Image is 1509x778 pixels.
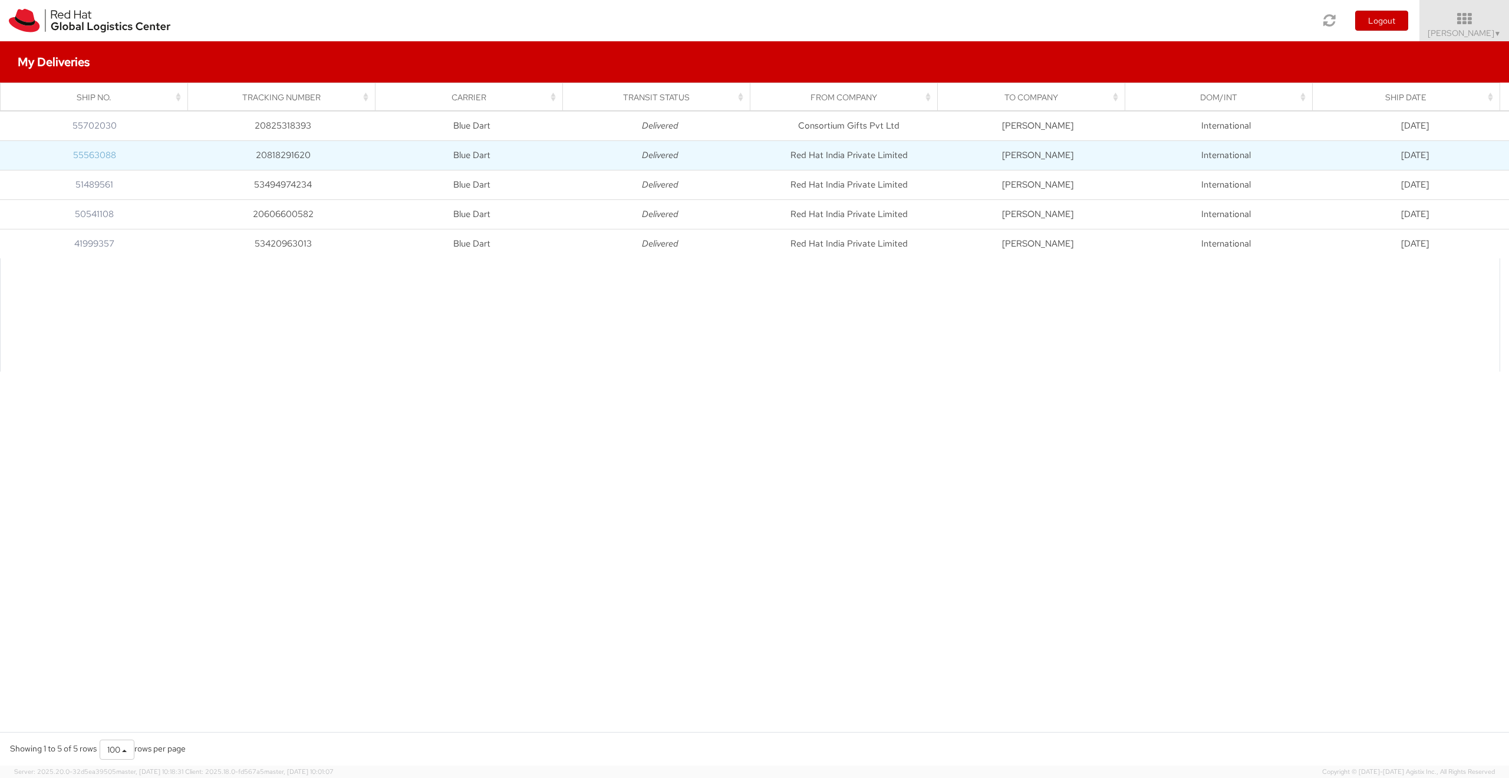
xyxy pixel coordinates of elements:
[10,743,97,754] span: Showing 1 to 5 of 5 rows
[1320,111,1509,140] td: [DATE]
[73,120,117,132] a: 55702030
[1136,91,1309,103] div: Dom/Int
[377,199,566,229] td: Blue Dart
[1132,229,1320,258] td: International
[1320,140,1509,170] td: [DATE]
[1320,199,1509,229] td: [DATE]
[107,744,120,755] span: 100
[1320,170,1509,199] td: [DATE]
[1132,170,1320,199] td: International
[75,179,113,191] a: 51489561
[1132,111,1320,140] td: International
[11,91,184,103] div: Ship No.
[116,767,183,776] span: master, [DATE] 10:18:31
[189,140,377,170] td: 20818291620
[9,9,170,32] img: rh-logistics-00dfa346123c4ec078e1.svg
[1494,29,1501,38] span: ▼
[100,740,134,760] button: 100
[189,111,377,140] td: 20825318393
[943,170,1132,199] td: [PERSON_NAME]
[754,170,943,199] td: Red Hat India Private Limited
[1132,140,1320,170] td: International
[1355,11,1408,31] button: Logout
[100,740,186,760] div: rows per page
[1323,91,1497,103] div: Ship Date
[943,229,1132,258] td: [PERSON_NAME]
[377,111,566,140] td: Blue Dart
[574,91,747,103] div: Transit Status
[377,229,566,258] td: Blue Dart
[75,208,114,220] a: 50541108
[73,149,116,161] a: 55563088
[377,170,566,199] td: Blue Dart
[18,55,90,68] h4: My Deliveries
[199,91,372,103] div: Tracking Number
[642,238,678,250] i: Delivered
[943,199,1132,229] td: [PERSON_NAME]
[943,111,1132,140] td: [PERSON_NAME]
[189,229,377,258] td: 53420963013
[185,767,334,776] span: Client: 2025.18.0-fd567a5
[642,149,678,161] i: Delivered
[761,91,934,103] div: From Company
[754,140,943,170] td: Red Hat India Private Limited
[754,229,943,258] td: Red Hat India Private Limited
[1322,767,1495,777] span: Copyright © [DATE]-[DATE] Agistix Inc., All Rights Reserved
[642,179,678,191] i: Delivered
[14,767,183,776] span: Server: 2025.20.0-32d5ea39505
[386,91,559,103] div: Carrier
[1320,229,1509,258] td: [DATE]
[189,199,377,229] td: 20606600582
[642,208,678,220] i: Delivered
[642,120,678,132] i: Delivered
[754,199,943,229] td: Red Hat India Private Limited
[74,238,114,250] a: 41999357
[1428,28,1501,38] span: [PERSON_NAME]
[189,170,377,199] td: 53494974234
[754,111,943,140] td: Consortium Gifts Pvt Ltd
[1132,199,1320,229] td: International
[948,91,1122,103] div: To Company
[264,767,334,776] span: master, [DATE] 10:01:07
[943,140,1132,170] td: [PERSON_NAME]
[377,140,566,170] td: Blue Dart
